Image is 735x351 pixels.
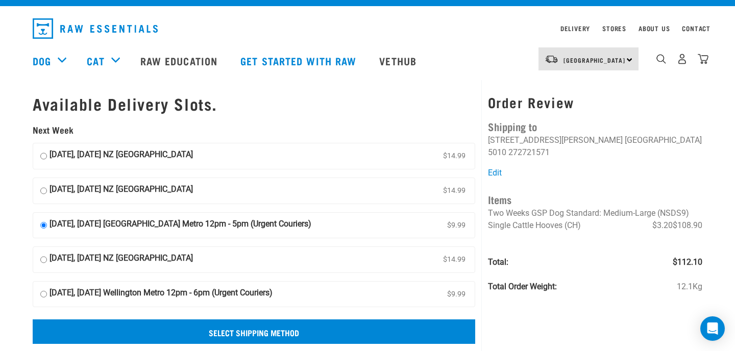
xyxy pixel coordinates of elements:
span: 12.1Kg [677,281,702,293]
a: Edit [488,168,502,178]
strong: [DATE], [DATE] [GEOGRAPHIC_DATA] Metro 12pm - 5pm (Urgent Couriers) [50,218,311,233]
a: Raw Education [130,40,230,81]
span: $14.99 [441,252,468,267]
h1: Available Delivery Slots. [33,94,475,113]
img: van-moving.png [545,55,558,64]
span: $9.99 [445,287,468,302]
li: [GEOGRAPHIC_DATA] 5010 [488,135,702,157]
div: Open Intercom Messenger [700,316,725,341]
nav: dropdown navigation [24,14,710,43]
span: $14.99 [441,183,468,198]
strong: [DATE], [DATE] NZ [GEOGRAPHIC_DATA] [50,252,193,267]
span: $108.90 [673,219,702,232]
li: 272721571 [508,147,550,157]
input: [DATE], [DATE] NZ [GEOGRAPHIC_DATA] $14.99 [40,183,47,198]
a: Vethub [369,40,429,81]
a: Delivery [560,27,590,30]
span: [GEOGRAPHIC_DATA] [563,58,625,62]
input: [DATE], [DATE] NZ [GEOGRAPHIC_DATA] $14.99 [40,148,47,164]
li: [STREET_ADDRESS][PERSON_NAME] [488,135,623,145]
strong: Total Order Weight: [488,282,557,291]
strong: [DATE], [DATE] NZ [GEOGRAPHIC_DATA] [50,183,193,198]
img: user.png [677,54,688,64]
h3: Order Review [488,94,702,110]
a: Contact [682,27,710,30]
img: home-icon@2x.png [698,54,708,64]
a: Get started with Raw [230,40,369,81]
a: About Us [639,27,670,30]
span: Single Cattle Hooves (CH) [488,220,581,230]
strong: Total: [488,257,508,267]
input: [DATE], [DATE] NZ [GEOGRAPHIC_DATA] $14.99 [40,252,47,267]
a: Stores [602,27,626,30]
input: [DATE], [DATE] [GEOGRAPHIC_DATA] Metro 12pm - 5pm (Urgent Couriers) $9.99 [40,218,47,233]
input: Select Shipping Method [33,319,475,344]
strong: [DATE], [DATE] NZ [GEOGRAPHIC_DATA] [50,148,193,164]
input: [DATE], [DATE] Wellington Metro 12pm - 6pm (Urgent Couriers) $9.99 [40,287,47,302]
img: Raw Essentials Logo [33,18,158,39]
span: $112.10 [673,256,702,268]
span: $3.20 [652,219,673,232]
h5: Next Week [33,125,475,135]
span: Two Weeks GSP Dog Standard: Medium-Large (NSDS9) [488,208,689,218]
span: $9.99 [445,218,468,233]
a: Dog [33,53,51,68]
h4: Shipping to [488,118,702,134]
h4: Items [488,191,702,207]
span: $14.99 [441,148,468,164]
a: Cat [87,53,104,68]
img: home-icon-1@2x.png [656,54,666,64]
strong: [DATE], [DATE] Wellington Metro 12pm - 6pm (Urgent Couriers) [50,287,273,302]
